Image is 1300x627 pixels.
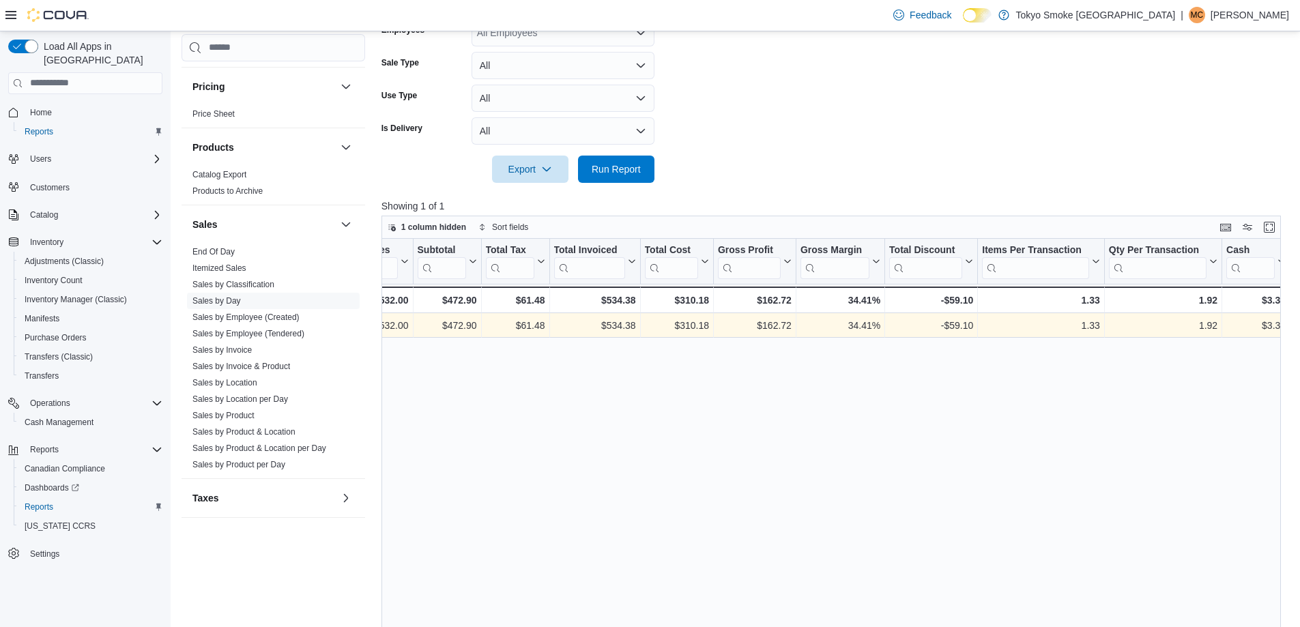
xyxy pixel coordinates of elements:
[592,162,641,176] span: Run Report
[192,280,274,289] a: Sales by Classification
[553,244,624,279] div: Total Invoiced
[25,126,53,137] span: Reports
[192,394,288,405] span: Sales by Location per Day
[19,461,162,477] span: Canadian Compliance
[14,497,168,516] button: Reports
[800,292,880,308] div: 34.41%
[19,499,162,515] span: Reports
[718,244,781,279] div: Gross Profit
[889,244,962,257] div: Total Discount
[19,461,111,477] a: Canadian Compliance
[472,117,654,145] button: All
[30,107,52,118] span: Home
[644,244,697,257] div: Total Cost
[982,317,1100,334] div: 1.33
[192,109,235,119] a: Price Sheet
[1109,244,1217,279] button: Qty Per Transaction
[982,244,1100,279] button: Items Per Transaction
[19,253,162,269] span: Adjustments (Classic)
[3,205,168,224] button: Catalog
[25,207,162,223] span: Catalog
[485,292,545,308] div: $61.48
[381,199,1290,213] p: Showing 1 of 1
[1211,7,1289,23] p: [PERSON_NAME]
[192,80,225,93] h3: Pricing
[334,292,408,308] div: $532.00
[14,252,168,271] button: Adjustments (Classic)
[417,244,465,279] div: Subtotal
[553,292,635,308] div: $534.38
[19,330,162,346] span: Purchase Orders
[644,244,697,279] div: Total Cost
[14,271,168,290] button: Inventory Count
[982,244,1089,279] div: Items Per Transaction
[14,478,168,497] a: Dashboards
[1109,317,1217,334] div: 1.92
[182,244,365,478] div: Sales
[19,272,88,289] a: Inventory Count
[644,292,708,308] div: $310.18
[3,394,168,413] button: Operations
[485,317,545,334] div: $61.48
[1109,244,1207,279] div: Qty Per Transaction
[192,362,290,371] a: Sales by Invoice & Product
[25,501,53,512] span: Reports
[982,244,1089,257] div: Items Per Transaction
[192,312,300,322] a: Sales by Employee (Created)
[1226,244,1275,257] div: Cash
[492,222,528,233] span: Sort fields
[182,106,365,128] div: Pricing
[800,244,869,257] div: Gross Margin
[485,244,534,257] div: Total Tax
[19,349,162,365] span: Transfers (Classic)
[19,480,162,496] span: Dashboards
[334,317,408,334] div: $532.00
[192,410,255,421] span: Sales by Product
[192,141,234,154] h3: Products
[192,329,304,338] a: Sales by Employee (Tendered)
[25,395,162,411] span: Operations
[1016,7,1176,23] p: Tokyo Smoke [GEOGRAPHIC_DATA]
[25,351,93,362] span: Transfers (Classic)
[1226,317,1286,334] div: $3.39
[889,317,973,334] div: -$59.10
[25,275,83,286] span: Inventory Count
[19,368,64,384] a: Transfers
[578,156,654,183] button: Run Report
[30,182,70,193] span: Customers
[25,234,69,250] button: Inventory
[192,141,335,154] button: Products
[1239,219,1256,235] button: Display options
[14,290,168,309] button: Inventory Manager (Classic)
[14,309,168,328] button: Manifests
[635,27,646,38] button: Open list of options
[192,170,246,179] a: Catalog Export
[19,480,85,496] a: Dashboards
[492,156,568,183] button: Export
[192,377,257,388] span: Sales by Location
[3,177,168,196] button: Customers
[192,460,285,469] a: Sales by Product per Day
[1189,7,1205,23] div: Mitchell Catalano
[888,1,957,29] a: Feedback
[25,104,162,121] span: Home
[19,330,92,346] a: Purchase Orders
[644,317,708,334] div: $310.18
[192,328,304,339] span: Sales by Employee (Tendered)
[982,292,1100,308] div: 1.33
[1226,244,1286,279] button: Cash
[14,516,168,536] button: [US_STATE] CCRS
[25,395,76,411] button: Operations
[192,80,335,93] button: Pricing
[25,521,96,531] span: [US_STATE] CCRS
[3,102,168,122] button: Home
[889,292,973,308] div: -$59.10
[718,317,792,334] div: $162.72
[192,296,241,306] a: Sales by Day
[192,218,335,231] button: Sales
[381,123,422,134] label: Is Delivery
[1261,219,1277,235] button: Enter fullscreen
[25,256,104,267] span: Adjustments (Classic)
[485,244,534,279] div: Total Tax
